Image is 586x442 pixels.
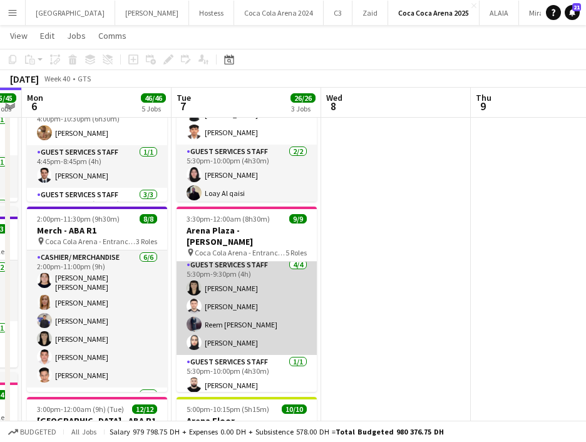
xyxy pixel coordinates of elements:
[285,248,307,257] span: 5 Roles
[115,1,189,25] button: [PERSON_NAME]
[336,427,444,436] span: Total Budgeted 980 376.75 DH
[289,214,307,224] span: 9/9
[187,404,269,414] span: 5:00pm-10:15pm (5h15m)
[40,30,54,41] span: Edit
[141,104,165,113] div: 5 Jobs
[35,28,59,44] a: Edit
[324,99,342,113] span: 8
[25,99,43,113] span: 6
[98,30,126,41] span: Comms
[27,388,167,430] app-card-role: Staff Supervisor1/1
[27,92,43,103] span: Mon
[27,145,167,188] app-card-role: Guest Services Staff1/14:45pm-8:45pm (4h)[PERSON_NAME]
[177,258,317,355] app-card-role: Guest Services Staff4/45:30pm-9:30pm (4h)[PERSON_NAME][PERSON_NAME]Reem [PERSON_NAME][PERSON_NAME]
[10,73,39,85] div: [DATE]
[5,28,33,44] a: View
[37,214,120,224] span: 2:00pm-11:30pm (9h30m)
[69,427,99,436] span: All jobs
[62,28,91,44] a: Jobs
[474,99,491,113] span: 9
[141,93,166,103] span: 46/46
[78,74,91,83] div: GTS
[234,1,324,25] button: Coca Cola Arena 2024
[27,103,167,145] app-card-role: Staff Manager1/14:00pm-10:30pm (6h30m)[PERSON_NAME]
[140,214,157,224] span: 8/8
[27,207,167,392] app-job-card: 2:00pm-11:30pm (9h30m)8/8Merch - ABA R1 Coca Cola Arena - Entrance F3 RolesCashier/ Merchandise6/...
[177,92,191,103] span: Tue
[20,428,56,436] span: Budgeted
[10,30,28,41] span: View
[27,415,167,426] h3: [GEOGRAPHIC_DATA] - ABA R1
[110,427,444,436] div: Salary 979 798.75 DH + Expenses 0.00 DH + Subsistence 578.00 DH =
[187,214,289,224] span: 3:30pm-12:00am (8h30m) (Wed)
[37,404,124,414] span: 3:00pm-12:00am (9h) (Tue)
[177,207,317,392] app-job-card: 3:30pm-12:00am (8h30m) (Wed)9/9Arena Plaza - [PERSON_NAME] Coca Cola Arena - Entrance F5 RolesSta...
[290,93,316,103] span: 26/26
[189,1,234,25] button: Hostess
[476,92,491,103] span: Thu
[132,404,157,414] span: 12/12
[324,1,352,25] button: C3
[27,188,167,267] app-card-role: Guest Services Staff3/34:45pm-10:00pm (5h15m)
[27,250,167,388] app-card-role: Cashier/ Merchandise6/62:00pm-11:00pm (9h)[PERSON_NAME] [PERSON_NAME][PERSON_NAME][PERSON_NAME][P...
[388,1,480,25] button: Coca Coca Arena 2025
[26,1,115,25] button: [GEOGRAPHIC_DATA]
[93,28,131,44] a: Comms
[45,237,136,246] span: Coca Cola Arena - Entrance F
[326,92,342,103] span: Wed
[177,145,317,205] app-card-role: Guest Services Staff2/25:30pm-10:00pm (4h30m)[PERSON_NAME]Loay Al qaisi
[6,425,58,439] button: Budgeted
[565,5,580,20] a: 21
[572,3,581,11] span: 21
[67,30,86,41] span: Jobs
[291,104,315,113] div: 3 Jobs
[27,225,167,236] h3: Merch - ABA R1
[175,99,191,113] span: 7
[177,225,317,247] h3: Arena Plaza - [PERSON_NAME]
[480,1,519,25] button: ALAIA
[519,1,556,25] button: Miral
[352,1,388,25] button: Zaid
[177,355,317,398] app-card-role: Guest Services Staff1/15:30pm-10:00pm (4h30m)[PERSON_NAME]
[41,74,73,83] span: Week 40
[282,404,307,414] span: 10/10
[136,237,157,246] span: 3 Roles
[195,248,285,257] span: Coca Cola Arena - Entrance F
[177,415,317,438] h3: Arena Floor - [PERSON_NAME]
